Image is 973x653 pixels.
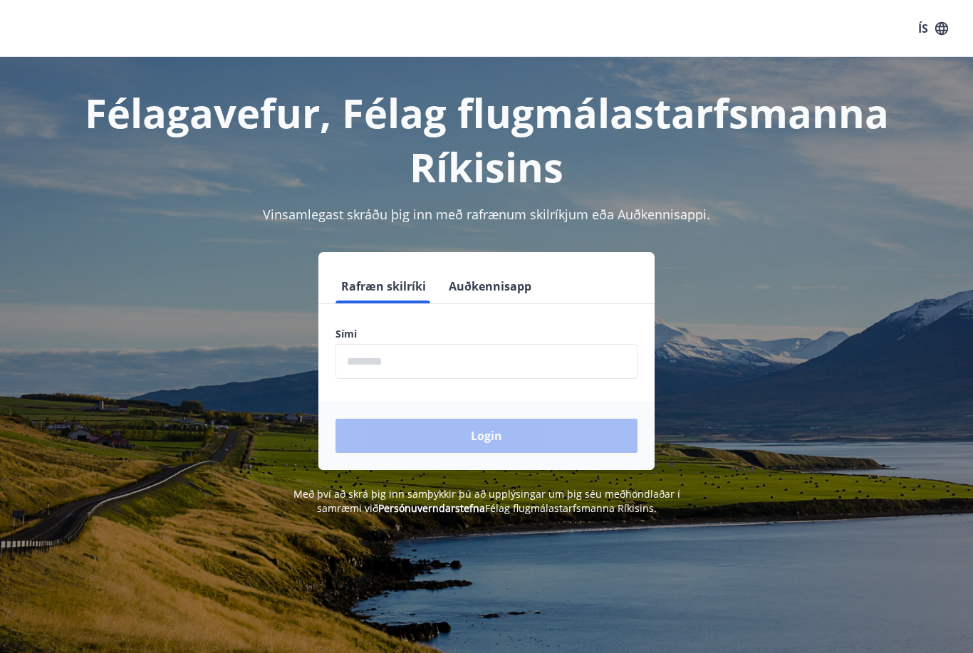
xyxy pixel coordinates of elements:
[443,269,537,303] button: Auðkennisapp
[17,85,956,194] h1: Félagavefur, Félag flugmálastarfsmanna Ríkisins
[293,487,680,515] span: Með því að skrá þig inn samþykkir þú að upplýsingar um þig séu meðhöndlaðar í samræmi við Félag f...
[378,501,485,515] a: Persónuverndarstefna
[910,16,956,41] button: ÍS
[263,206,710,223] span: Vinsamlegast skráðu þig inn með rafrænum skilríkjum eða Auðkennisappi.
[335,269,432,303] button: Rafræn skilríki
[335,327,638,341] label: Sími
